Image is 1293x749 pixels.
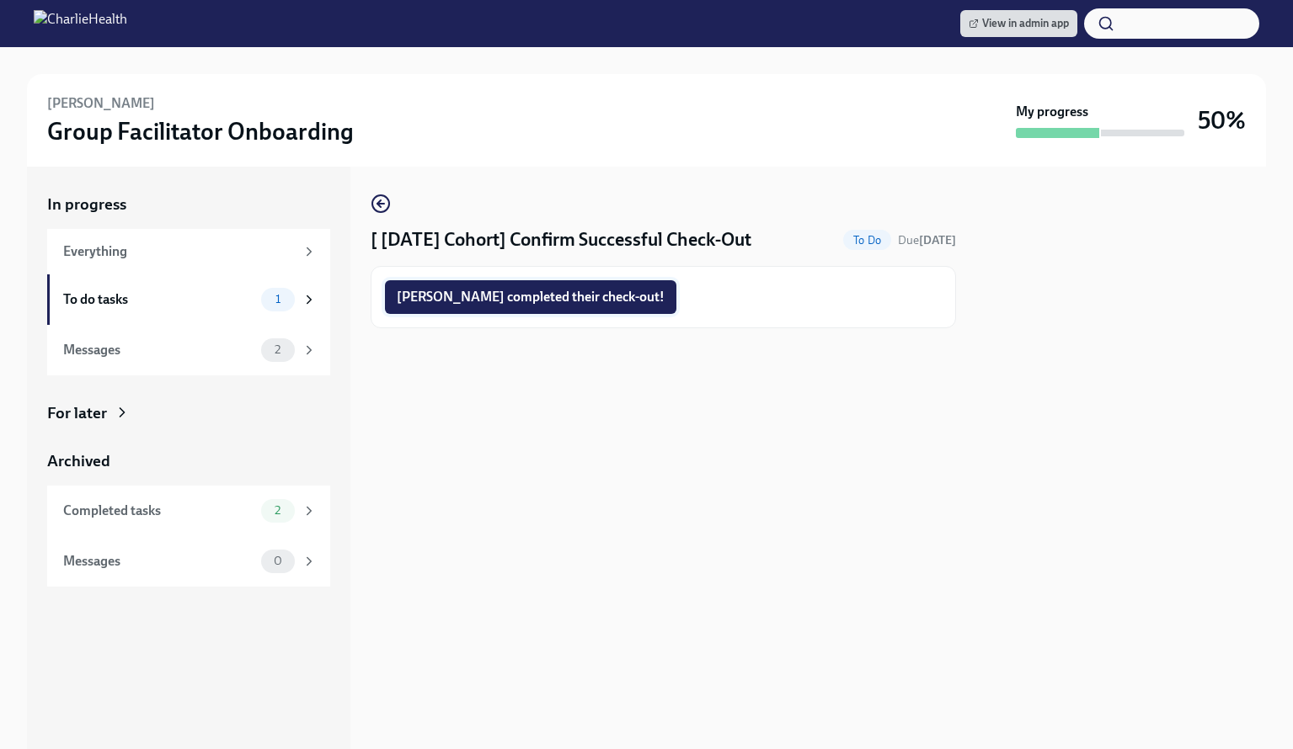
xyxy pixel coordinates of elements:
div: To do tasks [63,290,254,309]
strong: My progress [1016,103,1088,121]
a: Messages0 [47,536,330,587]
h3: Group Facilitator Onboarding [47,116,354,146]
span: To Do [843,234,891,247]
span: [PERSON_NAME] completed their check-out! [397,289,665,305]
span: October 24th, 2025 10:00 [898,232,956,248]
span: 1 [265,293,291,305]
img: CharlieHealth [34,10,127,37]
div: Completed tasks [63,502,254,520]
h6: [PERSON_NAME] [47,94,155,113]
span: 0 [264,555,292,567]
a: In progress [47,194,330,215]
a: For later [47,402,330,424]
a: Archived [47,450,330,472]
a: View in admin app [960,10,1077,37]
div: Messages [63,552,254,571]
div: Everything [63,242,295,261]
div: Messages [63,341,254,359]
a: Messages2 [47,325,330,375]
a: Everything [47,229,330,274]
strong: [DATE] [919,233,956,247]
h4: [ [DATE] Cohort] Confirm Successful Check-Out [371,227,751,252]
span: 2 [264,343,291,356]
a: Completed tasks2 [47,486,330,536]
a: To do tasks1 [47,274,330,325]
button: [PERSON_NAME] completed their check-out! [385,280,676,314]
span: Due [898,233,956,247]
span: View in admin app [969,15,1069,32]
span: 2 [264,504,291,517]
div: For later [47,402,107,424]
h3: 50% [1198,105,1246,135]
